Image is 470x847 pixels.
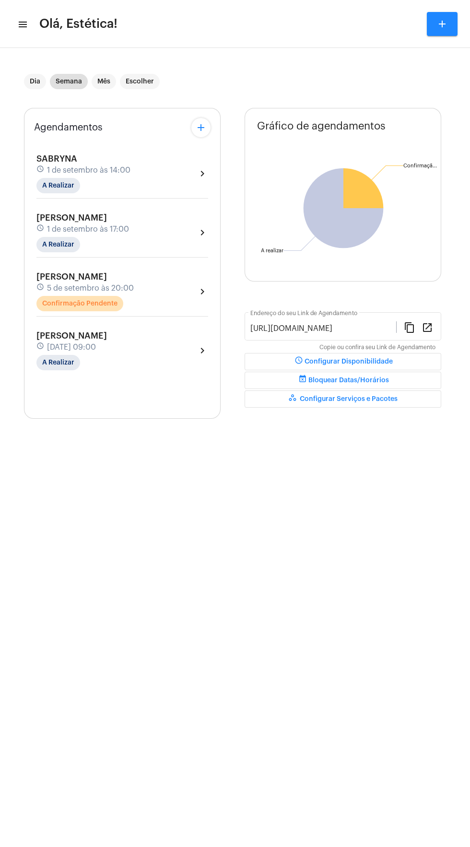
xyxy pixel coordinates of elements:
mat-icon: open_in_new [422,321,433,333]
span: [PERSON_NAME] [36,331,107,340]
span: Configurar Disponibilidade [293,358,393,365]
span: [PERSON_NAME] [36,272,107,281]
input: Link [250,324,396,333]
text: A realizar [261,248,283,253]
span: SABRYNA [36,154,77,163]
mat-icon: schedule [36,283,45,294]
mat-icon: event_busy [297,375,308,386]
mat-icon: schedule [36,165,45,176]
span: Gráfico de agendamentos [257,120,386,132]
mat-icon: chevron_right [197,227,208,238]
span: Bloquear Datas/Horários [297,377,389,384]
mat-icon: chevron_right [197,168,208,179]
mat-hint: Copie ou confira seu Link de Agendamento [319,344,435,351]
mat-icon: schedule [36,224,45,235]
mat-chip: A Realizar [36,237,80,252]
mat-icon: add [436,18,448,30]
mat-chip: Mês [92,74,116,89]
mat-icon: chevron_right [197,286,208,297]
mat-chip: A Realizar [36,178,80,193]
button: Configurar Disponibilidade [245,353,441,370]
mat-icon: workspaces_outlined [288,393,300,405]
span: Configurar Serviços e Pacotes [288,396,398,402]
span: Olá, Estética! [39,16,117,32]
mat-icon: schedule [293,356,305,367]
mat-icon: sidenav icon [17,19,27,30]
mat-icon: schedule [36,342,45,353]
span: 5 de setembro às 20:00 [47,284,134,293]
mat-icon: add [195,122,207,133]
button: Bloquear Datas/Horários [245,372,441,389]
mat-chip: Escolher [120,74,160,89]
span: [DATE] 09:00 [47,343,96,352]
span: Agendamentos [34,122,103,133]
span: 1 de setembro às 17:00 [47,225,129,234]
mat-chip: Semana [50,74,88,89]
mat-chip: Confirmação Pendente [36,296,123,311]
mat-icon: content_copy [404,321,415,333]
mat-chip: A Realizar [36,355,80,370]
mat-chip: Dia [24,74,46,89]
text: Confirmaçã... [403,163,437,169]
span: [PERSON_NAME] [36,213,107,222]
mat-icon: chevron_right [197,345,208,356]
span: 1 de setembro às 14:00 [47,166,130,175]
button: Configurar Serviços e Pacotes [245,390,441,408]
